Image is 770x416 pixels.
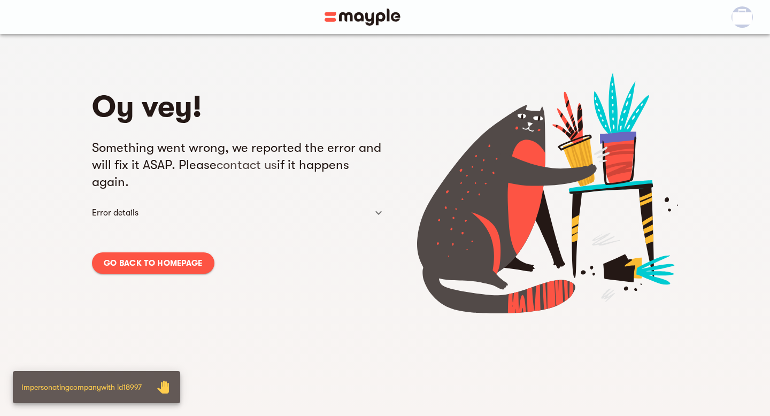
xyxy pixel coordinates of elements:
img: Main logo [325,9,401,26]
a: Go back to homepage [92,252,214,274]
img: bm_silhouette.png [731,6,753,28]
span: Go back to homepage [104,257,203,269]
h1: Oy vey! [92,86,385,128]
div: Error details [92,199,385,227]
button: Close [150,374,176,400]
h6: Error details [92,205,138,220]
a: contact us [217,157,277,172]
span: Impersonating company with id 18997 [21,383,142,391]
h5: Something went wrong, we reported the error and will fix it ASAP. Please if it happens again. [92,139,385,190]
img: Error [417,73,678,313]
span: Stop Impersonation [150,374,176,400]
